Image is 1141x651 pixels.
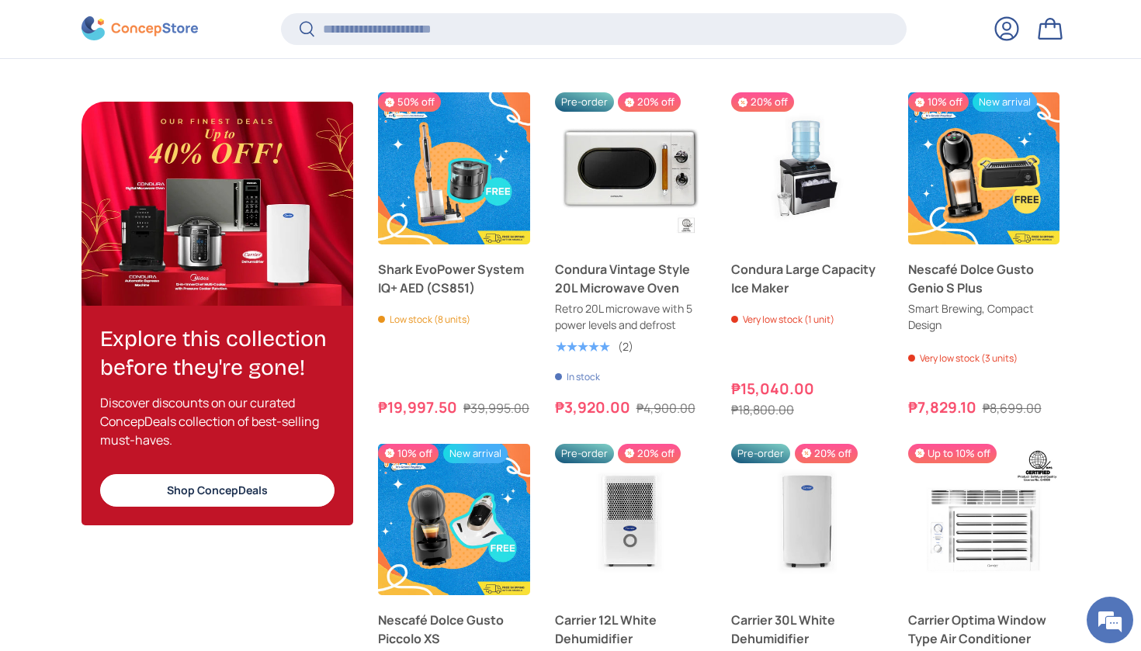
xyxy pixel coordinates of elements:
span: 20% off [731,92,794,112]
a: Condura Large Capacity Ice Maker [731,92,883,244]
p: Discover discounts on our curated ConcepDeals collection of best-selling must-haves. [100,393,335,448]
a: Condura Large Capacity Ice Maker [731,260,883,297]
a: Nescafé Dolce Gusto Piccolo XS [378,611,530,648]
a: Carrier Optima Window Type Air Conditioner [908,444,1060,596]
a: Explore this collection before they're gone! [81,102,353,306]
span: Pre-order [731,444,790,463]
span: 20% off [618,92,681,112]
span: 10% off [378,444,439,463]
a: Condura Vintage Style 20L Microwave Oven [555,92,707,244]
span: Up to 10% off [908,444,997,463]
a: Nescafé Dolce Gusto Piccolo XS [378,444,530,596]
a: Carrier 30L White Dehumidifier [731,611,883,648]
textarea: Type your message and hit 'Enter' [8,424,296,478]
a: Shark EvoPower System IQ+ AED (CS851) [378,260,530,297]
span: New arrival [973,92,1037,112]
span: We're online! [90,196,214,352]
span: 10% off [908,92,969,112]
a: Shark EvoPower System IQ+ AED (CS851) [378,92,530,244]
h2: Explore this collection before they're gone! [100,324,335,382]
a: Carrier Optima Window Type Air Conditioner [908,611,1060,648]
a: Carrier 30L White Dehumidifier [731,444,883,596]
a: Carrier 12L White Dehumidifier [555,611,707,648]
a: Nescafé Dolce Gusto Genio S Plus [908,260,1060,297]
a: Nescafé Dolce Gusto Genio S Plus [908,92,1060,244]
span: New arrival [443,444,508,463]
span: 50% off [378,92,441,112]
span: Pre-order [555,92,614,112]
span: 20% off [618,444,681,463]
span: 20% off [795,444,858,463]
span: Pre-order [555,444,614,463]
div: Minimize live chat window [255,8,292,45]
img: ConcepStore [81,17,198,41]
a: Shop ConcepDeals [100,473,335,507]
div: Chat with us now [81,87,261,107]
a: Condura Vintage Style 20L Microwave Oven [555,260,707,297]
a: Carrier 12L White Dehumidifier [555,444,707,596]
